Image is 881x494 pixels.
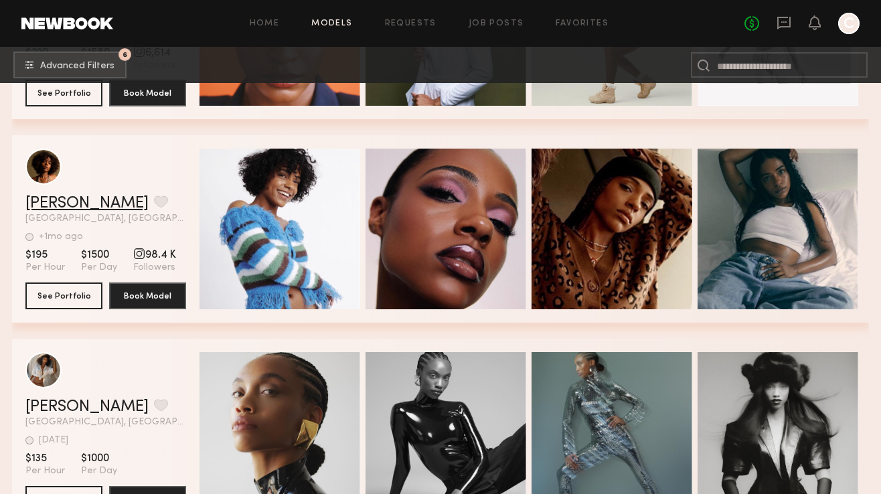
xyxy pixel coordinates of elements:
[385,19,436,28] a: Requests
[133,248,176,262] span: 98.4 K
[109,80,186,106] button: Book Model
[25,465,65,477] span: Per Hour
[39,436,68,445] div: [DATE]
[25,214,186,224] span: [GEOGRAPHIC_DATA], [GEOGRAPHIC_DATA]
[123,52,127,58] span: 6
[25,248,65,262] span: $195
[25,418,186,427] span: [GEOGRAPHIC_DATA], [GEOGRAPHIC_DATA]
[25,452,65,465] span: $135
[40,62,114,71] span: Advanced Filters
[25,195,149,212] a: [PERSON_NAME]
[109,282,186,309] button: Book Model
[81,465,117,477] span: Per Day
[81,248,117,262] span: $1500
[81,262,117,274] span: Per Day
[133,262,176,274] span: Followers
[39,232,83,242] div: +1mo ago
[25,262,65,274] span: Per Hour
[25,399,149,415] a: [PERSON_NAME]
[13,52,127,78] button: 6Advanced Filters
[25,80,102,106] button: See Portfolio
[556,19,609,28] a: Favorites
[838,13,860,34] a: C
[250,19,280,28] a: Home
[81,452,117,465] span: $1000
[25,282,102,309] button: See Portfolio
[469,19,524,28] a: Job Posts
[311,19,352,28] a: Models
